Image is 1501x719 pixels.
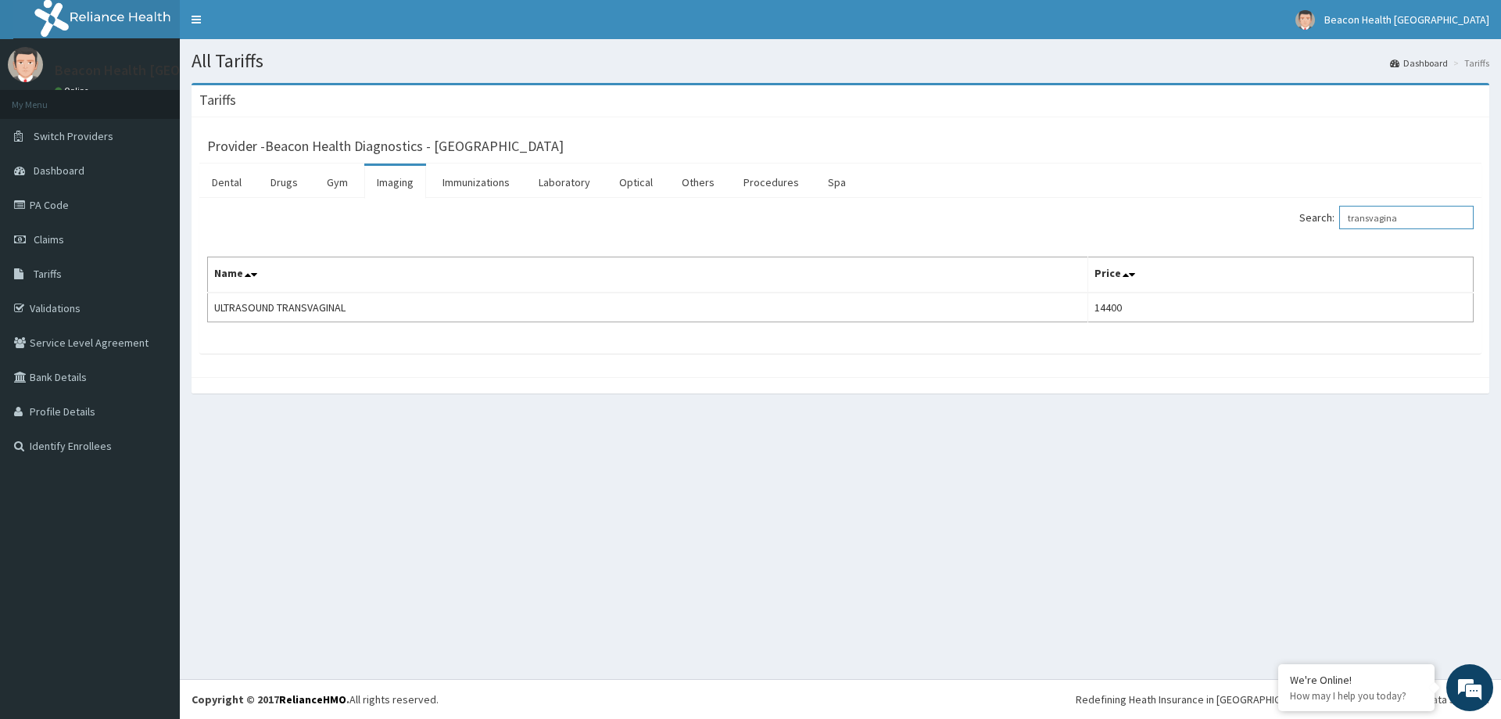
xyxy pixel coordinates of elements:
h1: All Tariffs [192,51,1489,71]
span: Claims [34,232,64,246]
input: Search: [1339,206,1474,229]
footer: All rights reserved. [180,679,1501,719]
h3: Provider - Beacon Health Diagnostics - [GEOGRAPHIC_DATA] [207,139,564,153]
th: Price [1087,257,1473,293]
p: Beacon Health [GEOGRAPHIC_DATA] [55,63,278,77]
img: d_794563401_company_1708531726252_794563401 [29,78,63,117]
td: 14400 [1087,293,1473,322]
li: Tariffs [1449,56,1489,70]
a: Immunizations [430,166,522,199]
td: ULTRASOUND TRANSVAGINAL [208,293,1088,322]
span: Tariffs [34,267,62,281]
a: Imaging [364,166,426,199]
img: User Image [1295,10,1315,30]
label: Search: [1299,206,1474,229]
a: Dental [199,166,254,199]
a: Drugs [258,166,310,199]
strong: Copyright © 2017 . [192,692,349,706]
p: How may I help you today? [1290,689,1423,703]
span: Dashboard [34,164,84,178]
span: Switch Providers [34,129,113,143]
div: We're Online! [1290,673,1423,687]
img: User Image [8,47,43,82]
a: Procedures [731,166,811,199]
a: Spa [815,166,858,199]
a: Others [669,166,727,199]
span: Beacon Health [GEOGRAPHIC_DATA] [1324,13,1489,27]
div: Redefining Heath Insurance in [GEOGRAPHIC_DATA] using Telemedicine and Data Science! [1076,692,1489,707]
a: Optical [607,166,665,199]
a: Gym [314,166,360,199]
h3: Tariffs [199,93,236,107]
a: RelianceHMO [279,692,346,706]
a: Dashboard [1390,56,1448,70]
span: We're online! [91,197,216,355]
th: Name [208,257,1088,293]
a: Laboratory [526,166,603,199]
a: Online [55,85,92,96]
textarea: Type your message and hit 'Enter' [8,427,298,482]
div: Chat with us now [81,88,263,108]
div: Minimize live chat window [256,8,294,45]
